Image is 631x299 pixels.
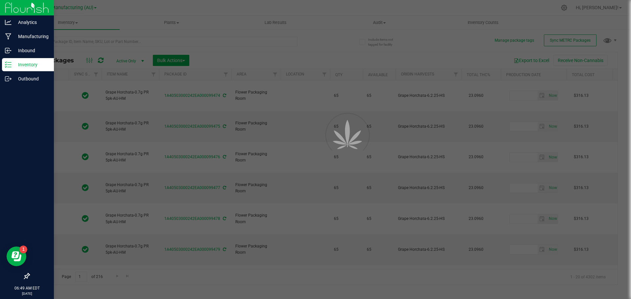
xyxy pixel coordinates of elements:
inline-svg: Inventory [5,61,12,68]
p: Analytics [12,18,51,26]
p: Manufacturing [12,32,51,40]
p: [DATE] [3,291,51,296]
inline-svg: Inbound [5,47,12,54]
iframe: Resource center [7,246,26,266]
inline-svg: Analytics [5,19,12,26]
iframe: Resource center unread badge [19,246,27,253]
inline-svg: Manufacturing [5,33,12,40]
p: 06:49 AM EDT [3,285,51,291]
p: Inventory [12,61,51,69]
inline-svg: Outbound [5,75,12,82]
p: Inbound [12,47,51,54]
p: Outbound [12,75,51,83]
